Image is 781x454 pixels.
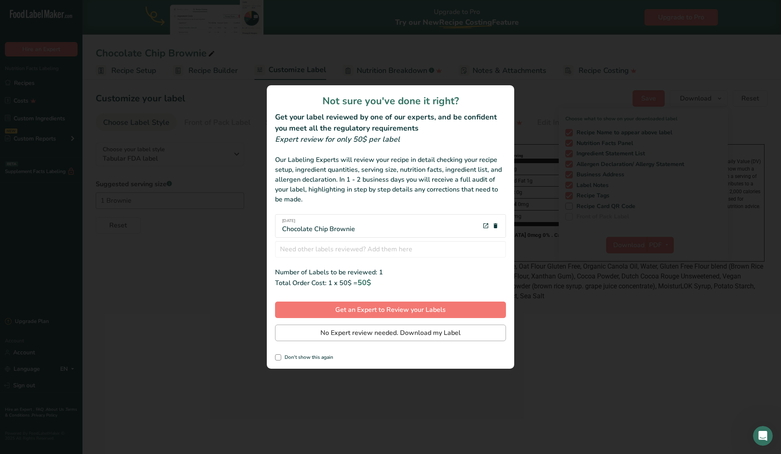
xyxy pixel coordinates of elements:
[275,241,506,257] input: Need other labels reviewed? Add them here
[275,112,506,134] h2: Get your label reviewed by one of our experts, and be confident you meet all the regulatory requi...
[275,155,506,204] div: Our Labeling Experts will review your recipe in detail checking your recipe setup, ingredient qua...
[275,277,506,288] div: Total Order Cost: 1 x 50$ =
[275,267,506,277] div: Number of Labels to be reviewed: 1
[320,328,461,338] span: No Expert review needed. Download my Label
[282,218,355,224] span: [DATE]
[281,354,333,360] span: Don't show this again
[275,325,506,341] button: No Expert review needed. Download my Label
[282,218,355,234] div: Chocolate Chip Brownie
[275,134,506,145] div: Expert review for only 50$ per label
[335,305,446,315] span: Get an Expert to Review your Labels
[275,94,506,108] h1: Not sure you've done it right?
[753,426,773,446] iframe: Intercom live chat
[275,302,506,318] button: Get an Expert to Review your Labels
[358,278,371,288] span: 50$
